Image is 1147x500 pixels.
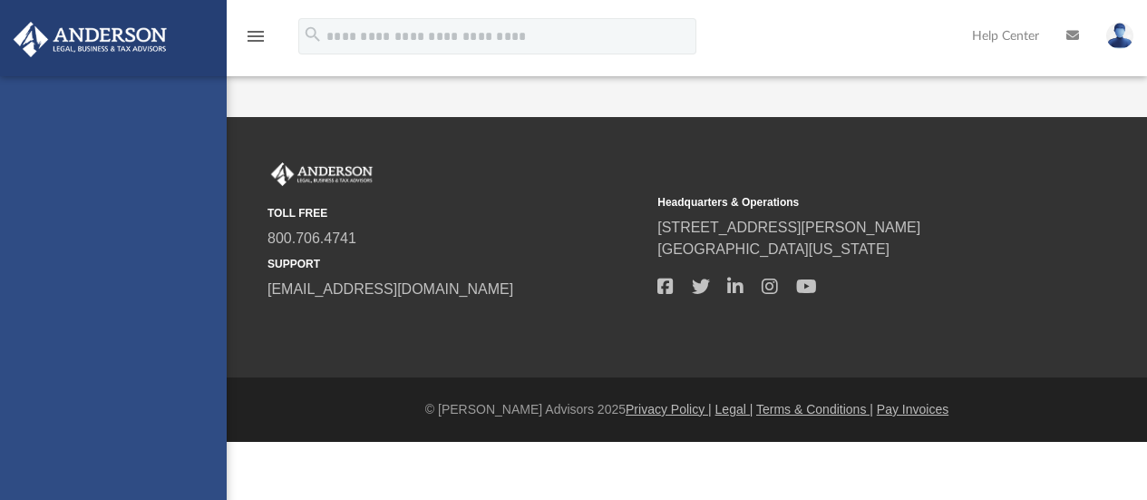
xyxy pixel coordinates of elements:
img: Anderson Advisors Platinum Portal [267,162,376,186]
div: © [PERSON_NAME] Advisors 2025 [227,400,1147,419]
small: TOLL FREE [267,205,645,221]
i: search [303,25,323,44]
a: [EMAIL_ADDRESS][DOMAIN_NAME] [267,281,513,297]
a: Legal | [715,402,753,417]
i: menu [245,25,267,47]
a: Terms & Conditions | [756,402,873,417]
small: Headquarters & Operations [657,194,1035,211]
a: menu [245,34,267,47]
a: Privacy Policy | [626,402,712,417]
a: [STREET_ADDRESS][PERSON_NAME] [657,220,920,235]
img: Anderson Advisors Platinum Portal [8,22,172,57]
a: Pay Invoices [877,402,948,417]
small: SUPPORT [267,256,645,272]
a: [GEOGRAPHIC_DATA][US_STATE] [657,241,889,257]
img: User Pic [1106,23,1133,49]
a: 800.706.4741 [267,230,356,246]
